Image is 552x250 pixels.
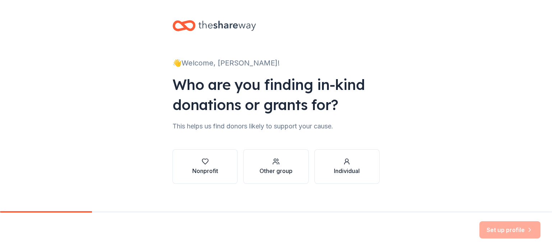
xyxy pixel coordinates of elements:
div: Other group [259,167,293,175]
button: Nonprofit [172,149,238,184]
div: This helps us find donors likely to support your cause. [172,121,379,132]
button: Individual [314,149,379,184]
div: 👋 Welcome, [PERSON_NAME]! [172,57,379,69]
div: Nonprofit [192,167,218,175]
button: Other group [243,149,308,184]
div: Who are you finding in-kind donations or grants for? [172,74,379,115]
div: Individual [334,167,360,175]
